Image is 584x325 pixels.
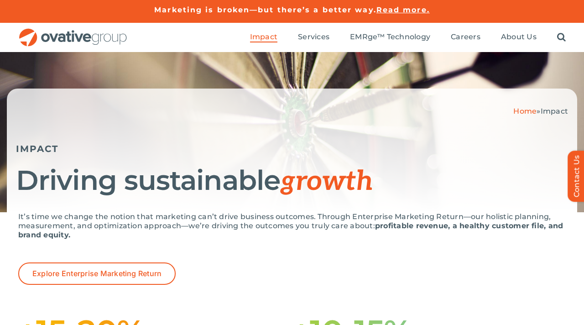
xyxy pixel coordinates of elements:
a: Marketing is broken—but there’s a better way. [154,5,376,14]
a: OG_Full_horizontal_RGB [18,27,128,36]
strong: profitable revenue, a healthy customer file, and brand equity. [18,221,563,239]
a: Search [557,32,566,42]
a: Home [513,107,537,115]
a: Explore Enterprise Marketing Return [18,262,176,285]
span: Explore Enterprise Marketing Return [32,269,162,278]
h1: Driving sustainable [16,166,568,196]
a: Services [298,32,329,42]
nav: Menu [250,23,566,52]
span: Impact [541,107,568,115]
h5: IMPACT [16,143,568,154]
a: About Us [501,32,537,42]
a: Read more. [376,5,430,14]
span: » [513,107,568,115]
a: EMRge™ Technology [350,32,430,42]
a: Careers [451,32,480,42]
p: It’s time we change the notion that marketing can’t drive business outcomes. Through Enterprise M... [18,212,566,240]
span: growth [280,165,373,198]
a: Impact [250,32,277,42]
